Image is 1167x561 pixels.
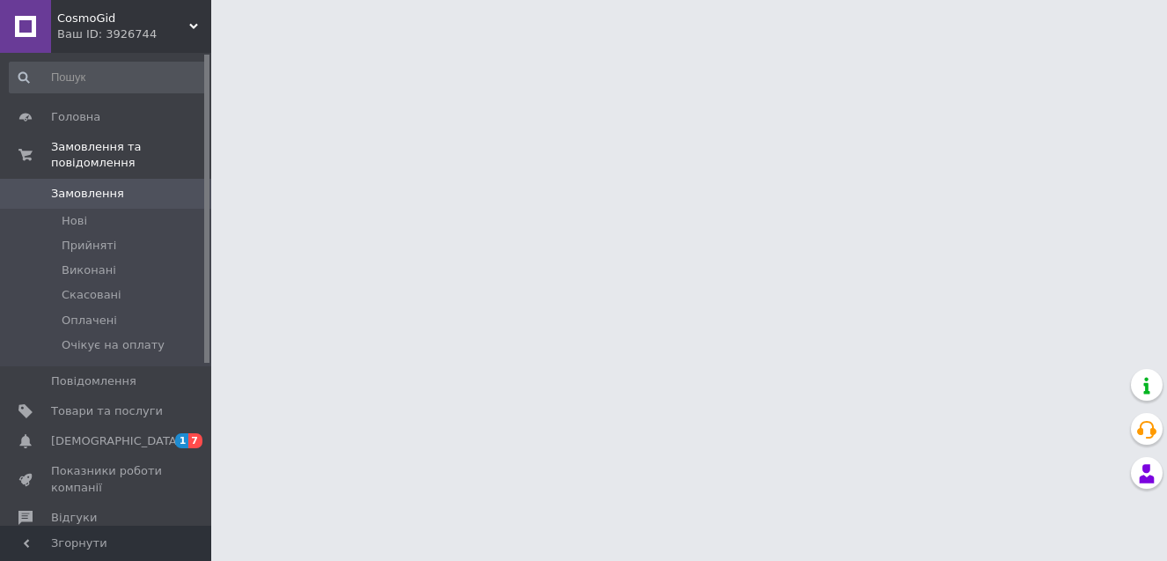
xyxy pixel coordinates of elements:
span: Замовлення та повідомлення [51,139,211,171]
span: Відгуки [51,510,97,526]
span: Повідомлення [51,373,136,389]
span: Головна [51,109,100,125]
span: Показники роботи компанії [51,463,163,495]
span: Товари та послуги [51,403,163,419]
span: 1 [175,433,189,448]
span: Скасовані [62,287,121,303]
span: [DEMOGRAPHIC_DATA] [51,433,181,449]
span: Прийняті [62,238,116,254]
span: Нові [62,213,87,229]
span: CosmoGid [57,11,189,26]
input: Пошук [9,62,208,93]
span: 7 [188,433,202,448]
span: Замовлення [51,186,124,202]
div: Ваш ID: 3926744 [57,26,211,42]
span: Виконані [62,262,116,278]
span: Очікує на оплату [62,337,165,353]
span: Оплачені [62,313,117,328]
